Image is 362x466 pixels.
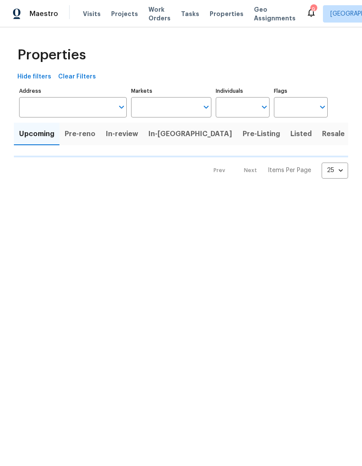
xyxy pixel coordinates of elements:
[148,5,171,23] span: Work Orders
[106,128,138,140] span: In-review
[216,88,270,94] label: Individuals
[268,166,311,175] p: Items Per Page
[148,128,232,140] span: In-[GEOGRAPHIC_DATA]
[254,5,296,23] span: Geo Assignments
[274,88,328,94] label: Flags
[181,11,199,17] span: Tasks
[55,69,99,85] button: Clear Filters
[30,10,58,18] span: Maestro
[17,51,86,59] span: Properties
[310,5,316,14] div: 9
[210,10,244,18] span: Properties
[322,128,345,140] span: Resale
[14,69,55,85] button: Hide filters
[131,88,212,94] label: Markets
[200,101,212,113] button: Open
[290,128,312,140] span: Listed
[83,10,101,18] span: Visits
[115,101,128,113] button: Open
[19,88,127,94] label: Address
[65,128,95,140] span: Pre-reno
[111,10,138,18] span: Projects
[58,72,96,82] span: Clear Filters
[17,72,51,82] span: Hide filters
[19,128,54,140] span: Upcoming
[205,163,348,179] nav: Pagination Navigation
[258,101,270,113] button: Open
[322,159,348,182] div: 25
[316,101,329,113] button: Open
[243,128,280,140] span: Pre-Listing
